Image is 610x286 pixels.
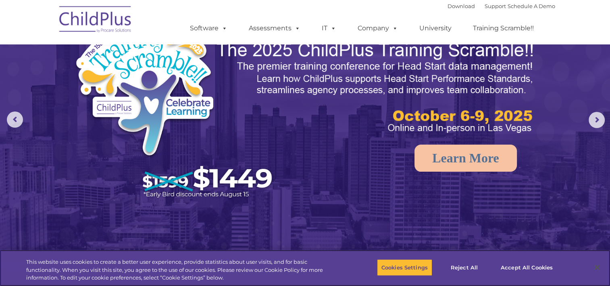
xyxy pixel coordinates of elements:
button: Reject All [439,259,489,276]
a: Software [182,20,235,36]
button: Close [588,259,606,276]
img: ChildPlus by Procare Solutions [55,0,136,41]
div: This website uses cookies to create a better user experience, provide statistics about user visit... [26,258,335,282]
a: Learn More [414,145,517,172]
span: Last name [112,53,137,59]
button: Cookies Settings [377,259,432,276]
a: Download [448,3,475,9]
a: Company [350,20,406,36]
button: Accept All Cookies [496,259,557,276]
a: University [411,20,460,36]
a: Assessments [241,20,308,36]
span: Phone number [112,86,146,93]
a: IT [314,20,344,36]
a: Schedule A Demo [508,3,555,9]
a: Support [485,3,506,9]
a: Training Scramble!! [465,20,542,36]
font: | [448,3,555,9]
